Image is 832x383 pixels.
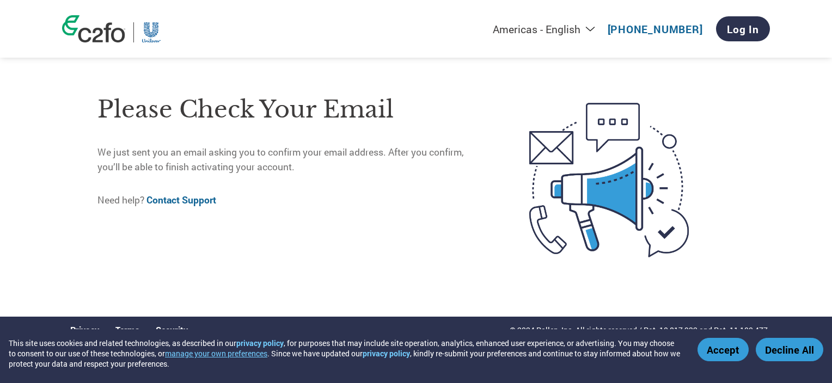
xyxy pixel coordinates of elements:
div: This site uses cookies and related technologies, as described in our , for purposes that may incl... [9,338,682,369]
a: [PHONE_NUMBER] [608,22,703,36]
a: privacy policy [236,338,284,348]
a: Terms [115,324,139,336]
button: Accept [698,338,749,361]
p: © 2024 Pollen, Inc. All rights reserved / Pat. 10,817,932 and Pat. 11,100,477. [510,324,770,336]
a: privacy policy [363,348,410,359]
img: Unilever [142,22,161,42]
a: Privacy [70,324,99,336]
p: Need help? [97,193,484,207]
button: manage your own preferences [165,348,267,359]
a: Log In [716,16,770,41]
button: Decline All [756,338,823,361]
p: We just sent you an email asking you to confirm your email address. After you confirm, you’ll be ... [97,145,484,174]
a: Security [156,324,188,336]
img: c2fo logo [62,15,125,42]
h1: Please check your email [97,92,484,127]
a: Contact Support [146,194,216,206]
img: open-email [484,83,735,277]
